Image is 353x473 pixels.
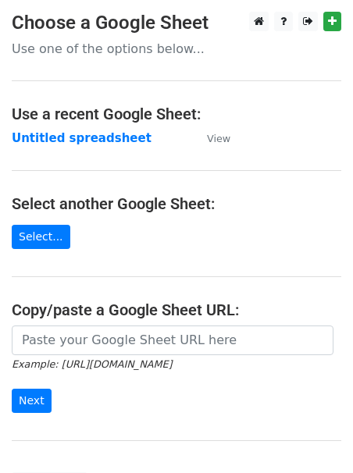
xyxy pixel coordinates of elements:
h3: Choose a Google Sheet [12,12,341,34]
h4: Copy/paste a Google Sheet URL: [12,301,341,319]
a: Untitled spreadsheet [12,131,152,145]
a: Select... [12,225,70,249]
h4: Select another Google Sheet: [12,194,341,213]
input: Paste your Google Sheet URL here [12,325,333,355]
small: View [207,133,230,144]
a: View [191,131,230,145]
input: Next [12,389,52,413]
p: Use one of the options below... [12,41,341,57]
h4: Use a recent Google Sheet: [12,105,341,123]
small: Example: [URL][DOMAIN_NAME] [12,358,172,370]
